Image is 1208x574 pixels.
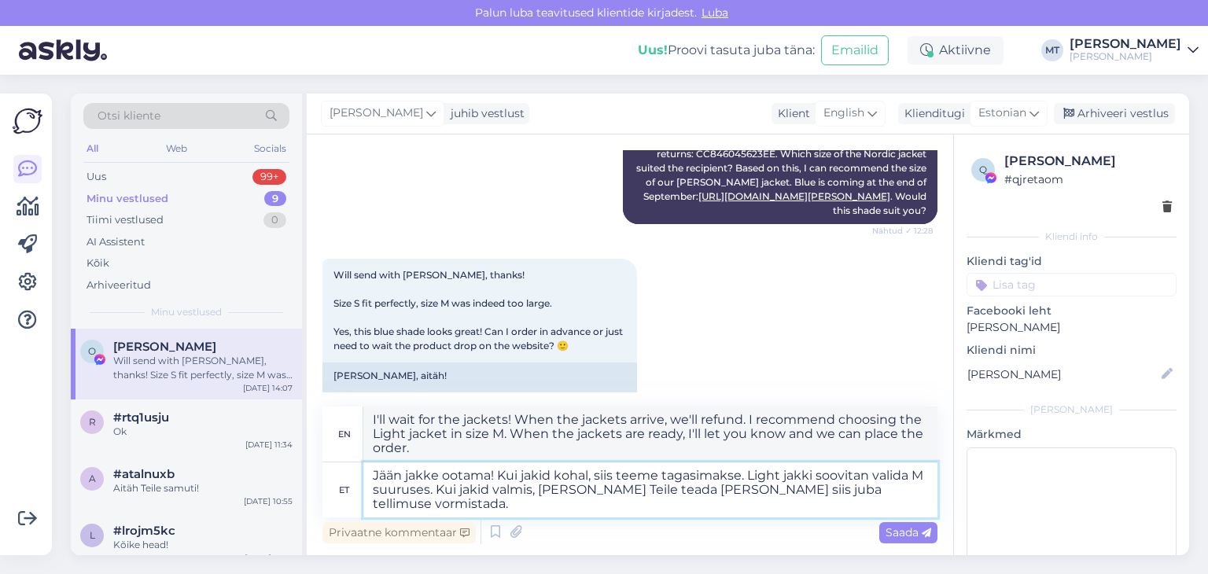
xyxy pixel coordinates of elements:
[967,342,1177,359] p: Kliendi nimi
[967,366,1158,383] input: Lisa nimi
[967,426,1177,443] p: Märkmed
[322,362,637,474] div: [PERSON_NAME], aitäh! Suurus S sobis ideaalselt, suurus M oli tõesti liiga suur. Jah, see sinine ...
[1004,152,1172,171] div: [PERSON_NAME]
[245,552,293,564] div: [DATE] 15:22
[252,169,286,185] div: 99+
[113,410,169,425] span: #rtq1usju
[113,340,216,354] span: Olga Lepaeva
[87,169,106,185] div: Uus
[623,98,937,224] div: Hi, [PERSON_NAME]! Thank you for your feedback. I will definitely pass on your compliments to our...
[87,256,109,271] div: Kõik
[967,319,1177,336] p: [PERSON_NAME]
[87,278,151,293] div: Arhiveeritud
[263,212,286,228] div: 0
[264,191,286,207] div: 9
[333,269,625,351] span: Will send with [PERSON_NAME], thanks! Size S fit perfectly, size M was indeed too large. Yes, thi...
[330,105,423,122] span: [PERSON_NAME]
[979,164,987,175] span: q
[444,105,525,122] div: juhib vestlust
[98,108,160,124] span: Otsi kliente
[908,36,1004,64] div: Aktiivne
[163,138,190,159] div: Web
[898,105,965,122] div: Klienditugi
[87,212,164,228] div: Tiimi vestlused
[1004,171,1172,188] div: # qjretaom
[697,6,733,20] span: Luba
[90,529,95,541] span: l
[113,524,175,538] span: #lrojm5kc
[1070,38,1181,50] div: [PERSON_NAME]
[113,538,293,552] div: Kõike head!
[1070,50,1181,63] div: [PERSON_NAME]
[823,105,864,122] span: English
[243,382,293,394] div: [DATE] 14:07
[339,476,349,503] div: et
[113,354,293,382] div: Will send with [PERSON_NAME], thanks! Size S fit perfectly, size M was indeed too large. Yes, thi...
[83,138,101,159] div: All
[87,234,145,250] div: AI Assistent
[245,439,293,451] div: [DATE] 11:34
[967,273,1177,296] input: Lisa tag
[251,138,289,159] div: Socials
[244,495,293,507] div: [DATE] 10:55
[113,481,293,495] div: Aitäh Teile samuti!
[1054,103,1175,124] div: Arhiveeri vestlus
[872,225,933,237] span: Nähtud ✓ 12:28
[363,407,937,462] textarea: I'll wait for the jackets! When the jackets arrive, we'll refund. I recommend choosing the Light ...
[638,41,815,60] div: Proovi tasuta juba täna:
[151,305,222,319] span: Minu vestlused
[967,230,1177,244] div: Kliendi info
[363,462,937,517] textarea: Jään jakke ootama! Kui jakid kohal, siis teeme tagasimakse. Light jakki soovitan valida M suuruse...
[322,522,476,543] div: Privaatne kommentaar
[967,303,1177,319] p: Facebooki leht
[88,345,96,357] span: O
[1070,38,1199,63] a: [PERSON_NAME][PERSON_NAME]
[978,105,1026,122] span: Estonian
[89,473,96,484] span: a
[886,525,931,539] span: Saada
[772,105,810,122] div: Klient
[1041,39,1063,61] div: MT
[113,425,293,439] div: Ok
[967,253,1177,270] p: Kliendi tag'id
[113,467,175,481] span: #atalnuxb
[87,191,168,207] div: Minu vestlused
[89,416,96,428] span: r
[13,106,42,136] img: Askly Logo
[638,42,668,57] b: Uus!
[821,35,889,65] button: Emailid
[698,190,890,202] a: [URL][DOMAIN_NAME][PERSON_NAME]
[967,403,1177,417] div: [PERSON_NAME]
[338,421,351,447] div: en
